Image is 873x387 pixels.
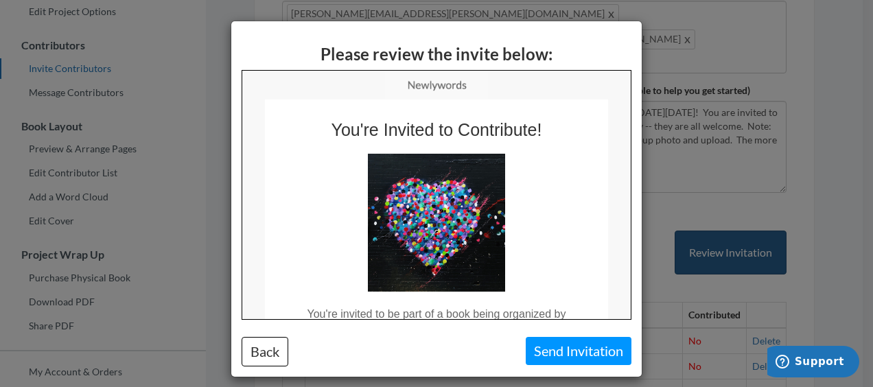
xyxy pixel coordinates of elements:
[526,337,631,365] button: Send Invitation
[767,346,859,380] iframe: Opens a widget where you can chat to one of our agents
[23,29,366,69] td: You're Invited to Contribute!
[242,45,631,63] h3: Please review the invite below:
[23,221,366,286] td: You're invited to be part of a book being organized by [PERSON_NAME], filled with contributions f...
[126,83,263,220] img: heart-f18ac3180fb7240bb5a0.jpeg
[242,337,288,366] button: Back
